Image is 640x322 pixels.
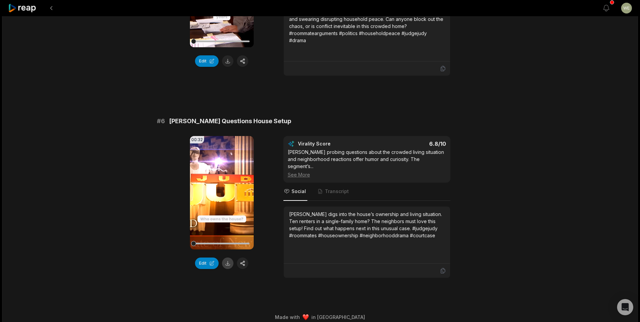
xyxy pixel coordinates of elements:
[373,140,446,147] div: 6.8 /10
[289,8,445,44] div: Roommate arguments escalate over politics, with [PERSON_NAME] and swearing disrupting household p...
[298,140,370,147] div: Virality Score
[303,314,309,320] img: heart emoji
[283,183,450,201] nav: Tabs
[195,55,219,67] button: Edit
[325,188,349,195] span: Transcript
[169,116,291,126] span: [PERSON_NAME] Questions House Setup
[8,314,632,321] div: Made with in [GEOGRAPHIC_DATA]
[289,211,445,239] div: [PERSON_NAME] digs into the house’s ownership and living situation. Ten renters in a single-famil...
[157,116,165,126] span: # 6
[617,299,633,315] div: Open Intercom Messenger
[288,171,446,178] div: See More
[195,258,219,269] button: Edit
[291,188,306,195] span: Social
[190,136,254,249] video: Your browser does not support mp4 format.
[288,149,446,178] div: [PERSON_NAME] probing questions about the crowded living situation and neighborhood reactions off...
